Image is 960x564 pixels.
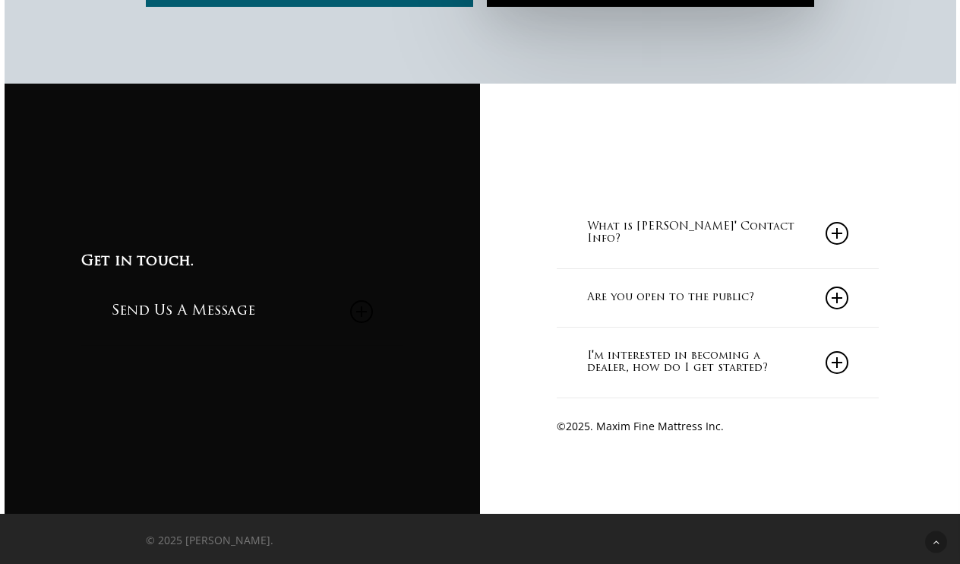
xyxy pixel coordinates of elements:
a: Call [PHONE_NUMBER] [557,160,717,180]
a: I'm interested in becoming a dealer, how do I get started? [587,328,848,398]
p: © . Maxim Fine Mattress Inc. [557,417,879,436]
h3: Get in touch. [81,252,403,272]
a: What is [PERSON_NAME]' Contact Info? [587,198,848,268]
a: Back to top [925,531,947,553]
p: © 2025 [PERSON_NAME]. [146,532,416,549]
a: Are you open to the public? [587,269,848,327]
a: Send Us A Message [112,278,373,344]
span: 2025 [566,419,590,433]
